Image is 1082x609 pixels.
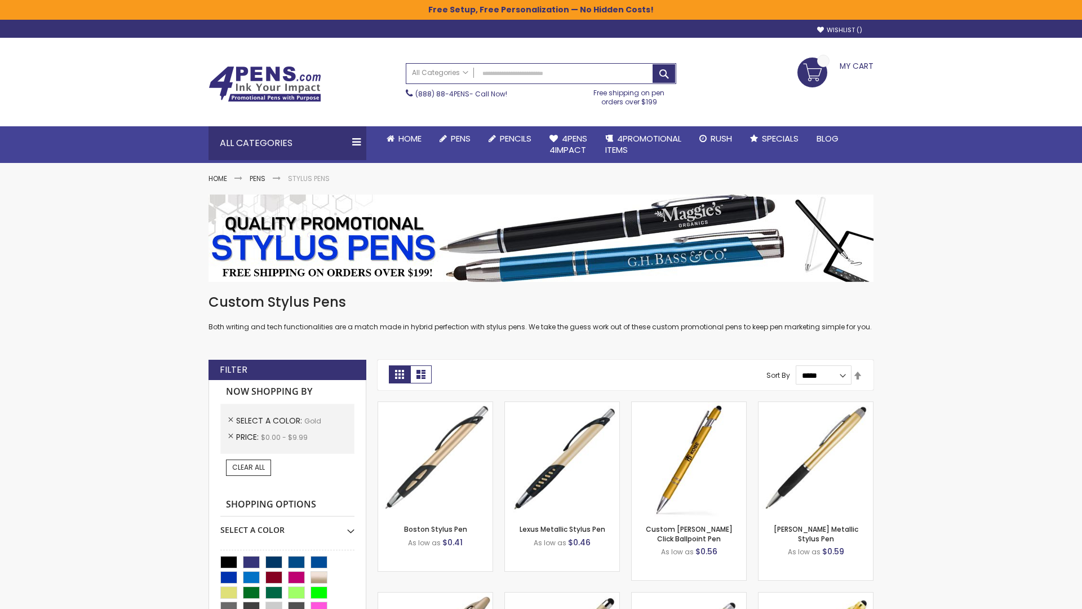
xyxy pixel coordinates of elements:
[236,415,304,426] span: Select A Color
[406,64,474,82] a: All Categories
[632,401,746,411] a: Custom Alex II Click Ballpoint Pen-Gold
[646,524,733,543] a: Custom [PERSON_NAME] Click Ballpoint Pen
[378,126,431,151] a: Home
[766,370,790,380] label: Sort By
[759,401,873,411] a: Lory Metallic Stylus Pen-Gold
[209,293,873,311] h1: Custom Stylus Pens
[582,84,677,107] div: Free shipping on pen orders over $199
[209,126,366,160] div: All Categories
[451,133,471,144] span: Pens
[540,126,596,163] a: 4Pens4impact
[759,402,873,517] img: Lory Metallic Stylus Pen-Gold
[596,126,690,163] a: 4PROMOTIONALITEMS
[711,133,732,144] span: Rush
[232,462,265,472] span: Clear All
[236,431,261,443] span: Price
[404,524,467,534] a: Boston Stylus Pen
[568,537,591,548] span: $0.46
[220,517,354,536] div: Select A Color
[415,89,507,99] span: - Call Now!
[220,364,247,376] strong: Filter
[695,546,717,557] span: $0.56
[220,380,354,404] strong: Now Shopping by
[817,133,839,144] span: Blog
[378,592,493,602] a: Twist Highlighter-Pen Stylus Combo-Gold
[288,174,330,183] strong: Stylus Pens
[632,402,746,517] img: Custom Alex II Click Ballpoint Pen-Gold
[605,133,681,156] span: 4PROMOTIONAL ITEMS
[500,133,531,144] span: Pencils
[817,26,862,34] a: Wishlist
[741,126,808,151] a: Specials
[378,401,493,411] a: Boston Stylus Pen-Gold
[549,133,587,156] span: 4Pens 4impact
[209,174,227,183] a: Home
[209,66,321,102] img: 4Pens Custom Pens and Promotional Products
[480,126,540,151] a: Pencils
[774,524,858,543] a: [PERSON_NAME] Metallic Stylus Pen
[661,547,694,557] span: As low as
[505,592,619,602] a: Islander Softy Metallic Gel Pen with Stylus-Gold
[632,592,746,602] a: Cali Custom Stylus Gel pen-Gold
[788,547,821,557] span: As low as
[398,133,422,144] span: Home
[431,126,480,151] a: Pens
[250,174,265,183] a: Pens
[209,195,873,282] img: Stylus Pens
[389,365,410,383] strong: Grid
[261,433,308,442] span: $0.00 - $9.99
[534,538,566,548] span: As low as
[209,293,873,332] div: Both writing and tech functionalities are a match made in hybrid perfection with stylus pens. We ...
[220,493,354,517] strong: Shopping Options
[415,89,469,99] a: (888) 88-4PENS
[762,133,799,144] span: Specials
[759,592,873,602] a: I-Stylus-Slim-Gold-Gold
[520,524,605,534] a: Lexus Metallic Stylus Pen
[408,538,441,548] span: As low as
[822,546,844,557] span: $0.59
[690,126,741,151] a: Rush
[442,537,463,548] span: $0.41
[412,68,468,77] span: All Categories
[304,416,321,426] span: Gold
[226,460,271,475] a: Clear All
[505,402,619,517] img: Lexus Metallic Stylus Pen-Gold
[505,401,619,411] a: Lexus Metallic Stylus Pen-Gold
[378,402,493,517] img: Boston Stylus Pen-Gold
[808,126,848,151] a: Blog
